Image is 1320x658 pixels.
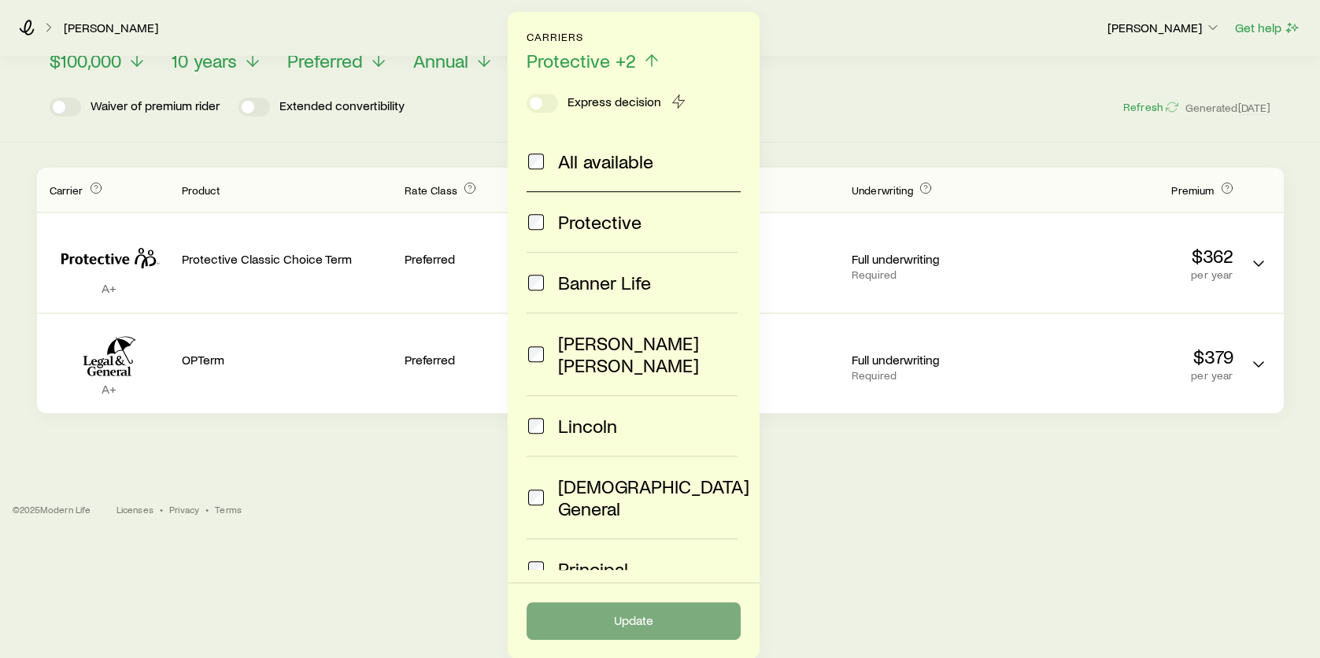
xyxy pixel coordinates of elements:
[1022,268,1233,281] p: per year
[852,369,1010,382] p: Required
[116,503,153,516] a: Licenses
[279,98,405,116] p: Extended convertibility
[182,352,393,368] p: OPTerm
[852,251,1010,267] p: Full underwriting
[50,183,83,197] span: Carrier
[182,251,393,267] p: Protective Classic Choice Term
[215,503,242,516] a: Terms
[1107,19,1222,38] button: [PERSON_NAME]
[205,503,209,516] span: •
[1238,101,1271,115] span: [DATE]
[527,31,661,72] button: CarriersProtective +2
[172,50,237,72] span: 10 years
[1234,19,1301,37] button: Get help
[50,50,121,72] span: $100,000
[405,352,563,368] p: Preferred
[63,20,159,35] a: [PERSON_NAME]
[182,183,220,197] span: Product
[1022,369,1233,382] p: per year
[1022,346,1233,368] p: $379
[527,50,636,72] span: Protective +2
[1122,100,1179,115] button: Refresh
[13,503,91,516] p: © 2025 Modern Life
[160,503,163,516] span: •
[1022,245,1233,267] p: $362
[527,31,661,43] p: Carriers
[287,50,363,72] span: Preferred
[37,168,1284,413] div: Term quotes
[405,251,563,267] p: Preferred
[405,183,457,197] span: Rate Class
[169,503,199,516] a: Privacy
[852,183,913,197] span: Underwriting
[1185,101,1270,115] span: Generated
[852,352,1010,368] p: Full underwriting
[91,98,220,116] p: Waiver of premium rider
[413,50,468,72] span: Annual
[1107,20,1221,35] p: [PERSON_NAME]
[50,381,169,397] p: A+
[50,280,169,296] p: A+
[852,268,1010,281] p: Required
[1171,183,1214,197] span: Premium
